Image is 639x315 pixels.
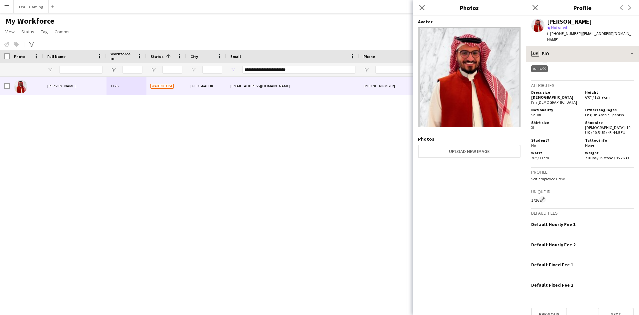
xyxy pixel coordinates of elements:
[359,77,445,95] div: [PHONE_NUMBER]
[585,143,594,148] span: None
[531,221,575,227] h3: Default Hourly Fee 1
[418,19,521,25] h4: Avatar
[531,250,634,256] div: --
[551,25,567,30] span: Not rated
[531,65,548,72] div: IN -B2
[47,67,53,73] button: Open Filter Menu
[122,66,142,74] input: Workforce ID Filter Input
[41,29,48,35] span: Tag
[547,31,631,42] span: | [EMAIL_ADDRESS][DOMAIN_NAME]
[531,262,573,268] h3: Default Fixed Fee 1
[55,29,70,35] span: Comms
[14,80,27,93] img: Meshal Aleisa
[531,282,573,288] h3: Default Fixed Fee 2
[190,54,198,59] span: City
[531,169,634,175] h3: Profile
[531,189,634,195] h3: Unique ID
[19,27,37,36] a: Status
[150,67,156,73] button: Open Filter Menu
[531,291,634,297] div: --
[418,27,521,127] img: Crew avatar
[363,54,375,59] span: Phone
[531,230,634,236] div: --
[413,3,526,12] h3: Photos
[110,67,116,73] button: Open Filter Menu
[531,112,541,117] span: Saudi
[242,66,355,74] input: Email Filter Input
[47,54,66,59] span: Full Name
[585,107,634,112] h5: Other languages
[3,27,17,36] a: View
[5,29,15,35] span: View
[531,143,536,148] span: No
[547,19,592,25] div: [PERSON_NAME]
[585,150,634,155] h5: Weight
[110,51,134,61] span: Workforce ID
[585,120,634,125] h5: Shoe size
[202,66,222,74] input: City Filter Input
[531,107,580,112] h5: Nationality
[585,95,610,100] span: 6'0" / 182.9 cm
[585,125,630,135] span: [DEMOGRAPHIC_DATA]: 10 UK / 10.5 US / 43-44.5 EU
[531,120,580,125] h5: Shirt size
[531,82,634,88] h3: Attributes
[106,77,146,95] div: 1726
[526,3,639,12] h3: Profile
[230,67,236,73] button: Open Filter Menu
[531,138,580,143] h5: Student?
[531,125,535,130] span: XL
[585,138,634,143] h5: Tattoo info
[585,90,634,95] h5: Height
[47,83,76,88] span: [PERSON_NAME]
[190,67,196,73] button: Open Filter Menu
[531,150,580,155] h5: Waist
[547,31,582,36] span: t. [PHONE_NUMBER]
[186,77,226,95] div: [GEOGRAPHIC_DATA]
[598,112,610,117] span: Arabic ,
[526,46,639,62] div: Bio
[531,210,634,216] h3: Default fees
[52,27,72,36] a: Comms
[585,112,598,117] span: English ,
[531,100,577,105] span: I'm [DEMOGRAPHIC_DATA]
[14,54,25,59] span: Photo
[21,29,34,35] span: Status
[363,67,369,73] button: Open Filter Menu
[531,176,634,181] p: Self-employed Crew
[531,242,575,248] h3: Default Hourly Fee 2
[5,16,54,26] span: My Workforce
[531,155,549,160] span: 28" / 71cm
[610,112,624,117] span: Spanish
[531,270,634,276] div: --
[38,27,51,36] a: Tag
[230,54,241,59] span: Email
[418,136,521,142] h4: Photos
[226,77,359,95] div: [EMAIL_ADDRESS][DOMAIN_NAME]
[28,40,36,48] app-action-btn: Advanced filters
[59,66,103,74] input: Full Name Filter Input
[14,0,49,13] button: EWC - Gaming
[150,54,163,59] span: Status
[531,90,580,100] h5: Dress size [DEMOGRAPHIC_DATA]
[531,196,634,203] div: 1726
[418,145,521,158] button: Upload new image
[150,84,174,89] span: Waiting list
[585,155,629,160] span: 210 lbs / 15 stone / 95.2 kgs
[375,66,441,74] input: Phone Filter Input
[162,66,182,74] input: Status Filter Input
